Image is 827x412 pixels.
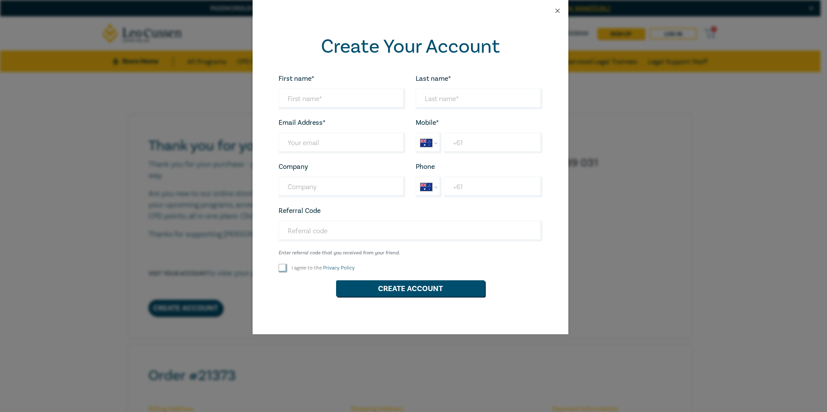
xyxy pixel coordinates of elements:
input: First name* [279,89,405,109]
label: Last name* [416,75,451,82]
h2: Create Your Account [279,35,542,58]
input: Your email [279,133,405,153]
a: Privacy Policy [323,265,355,271]
input: Company [279,177,405,197]
label: Company [279,163,308,171]
label: Email Address* [279,119,326,127]
small: Enter referral code that you received from your friend. [279,250,542,256]
label: First name* [279,75,314,82]
button: Close [554,7,561,15]
label: Phone [416,163,435,171]
input: Enter Mobile number [444,133,542,153]
input: Referral code [279,221,542,241]
label: Referral Code [279,207,321,215]
input: Last name* [416,89,542,109]
input: Enter phone number [444,177,542,197]
label: I agree to the [292,264,355,272]
button: Create Account [336,280,485,297]
label: Mobile* [416,119,439,127]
